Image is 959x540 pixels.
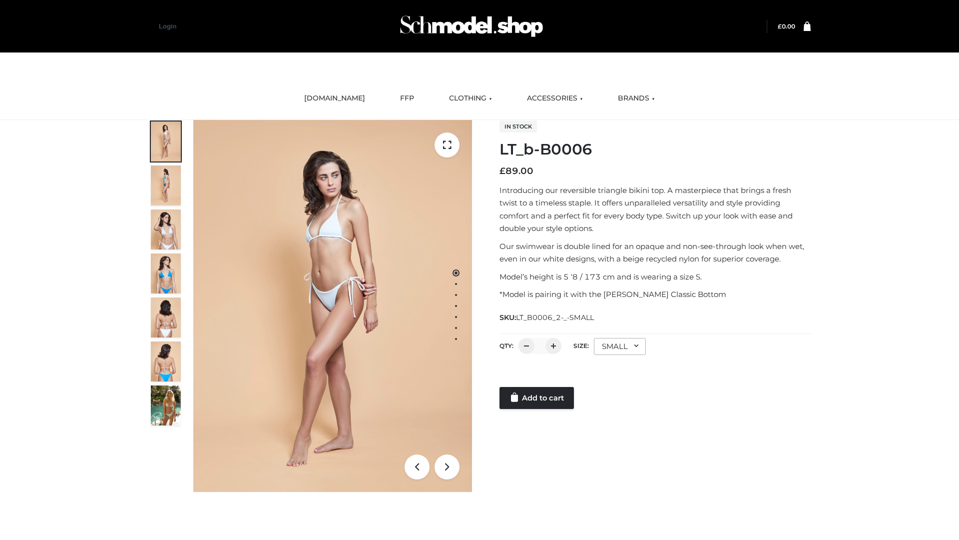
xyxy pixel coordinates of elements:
[778,22,782,30] span: £
[778,22,795,30] bdi: 0.00
[151,209,181,249] img: ArielClassicBikiniTop_CloudNine_AzureSky_OW114ECO_3-scaled.jpg
[151,297,181,337] img: ArielClassicBikiniTop_CloudNine_AzureSky_OW114ECO_7-scaled.jpg
[442,87,499,109] a: CLOTHING
[573,342,589,349] label: Size:
[610,87,662,109] a: BRANDS
[193,120,472,492] img: ArielClassicBikiniTop_CloudNine_AzureSky_OW114ECO_1
[499,120,537,132] span: In stock
[151,121,181,161] img: ArielClassicBikiniTop_CloudNine_AzureSky_OW114ECO_1-scaled.jpg
[151,341,181,381] img: ArielClassicBikiniTop_CloudNine_AzureSky_OW114ECO_8-scaled.jpg
[159,22,176,30] a: Login
[499,184,811,235] p: Introducing our reversible triangle bikini top. A masterpiece that brings a fresh twist to a time...
[594,338,646,355] div: SMALL
[297,87,373,109] a: [DOMAIN_NAME]
[499,165,533,176] bdi: 89.00
[499,270,811,283] p: Model’s height is 5 ‘8 / 173 cm and is wearing a size S.
[499,140,811,158] h1: LT_b-B0006
[516,313,594,322] span: LT_B0006_2-_-SMALL
[499,165,505,176] span: £
[151,253,181,293] img: ArielClassicBikiniTop_CloudNine_AzureSky_OW114ECO_4-scaled.jpg
[151,385,181,425] img: Arieltop_CloudNine_AzureSky2.jpg
[397,6,546,46] img: Schmodel Admin 964
[778,22,795,30] a: £0.00
[499,288,811,301] p: *Model is pairing it with the [PERSON_NAME] Classic Bottom
[499,311,595,323] span: SKU:
[499,387,574,409] a: Add to cart
[151,165,181,205] img: ArielClassicBikiniTop_CloudNine_AzureSky_OW114ECO_2-scaled.jpg
[519,87,590,109] a: ACCESSORIES
[499,342,513,349] label: QTY:
[499,240,811,265] p: Our swimwear is double lined for an opaque and non-see-through look when wet, even in our white d...
[393,87,422,109] a: FFP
